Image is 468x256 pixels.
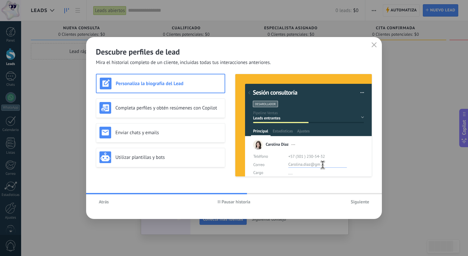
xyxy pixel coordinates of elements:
[115,105,222,111] h3: Completa perfiles y obtén resúmenes con Copilot
[116,81,221,87] h3: Personaliza la biografía del Lead
[96,47,372,57] h2: Descubre perfiles de lead
[96,59,271,66] span: Mira el historial completo de un cliente, incluidas todas tus interacciones anteriores.
[99,199,109,204] span: Atrás
[215,197,253,207] button: Pausar historia
[115,154,222,160] h3: Utilizar plantillas y bots
[351,199,369,204] span: Siguiente
[222,199,251,204] span: Pausar historia
[348,197,372,207] button: Siguiente
[115,130,222,136] h3: Enviar chats y emails
[96,197,112,207] button: Atrás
